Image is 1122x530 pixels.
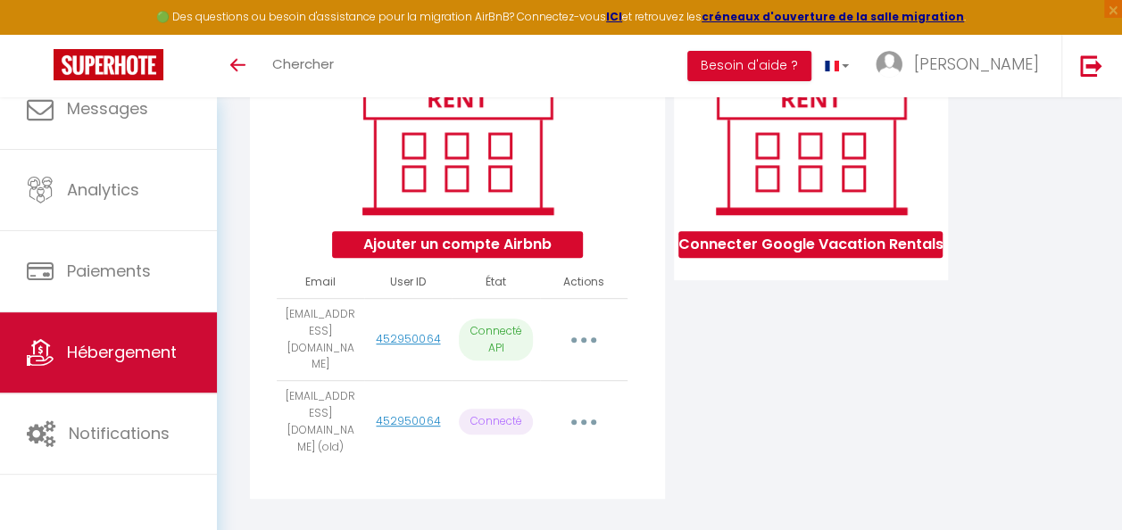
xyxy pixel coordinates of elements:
span: Analytics [67,178,139,201]
span: Hébergement [67,341,177,363]
span: Chercher [272,54,334,73]
th: État [452,267,539,298]
button: Connecter Google Vacation Rentals [678,231,943,258]
p: Connecté API [459,319,532,361]
a: Chercher [259,35,347,97]
td: [EMAIL_ADDRESS][DOMAIN_NAME] (old) [277,381,364,463]
button: Ajouter un compte Airbnb [332,231,583,258]
a: 452950064 [376,413,440,428]
img: ... [876,51,902,78]
img: Super Booking [54,49,163,80]
th: User ID [364,267,452,298]
td: [EMAIL_ADDRESS][DOMAIN_NAME] [277,298,364,380]
button: Besoin d'aide ? [687,51,811,81]
th: Email [277,267,364,298]
span: Paiements [67,260,151,282]
p: Connecté [459,409,532,435]
span: Notifications [69,422,170,444]
span: Messages [67,97,148,120]
a: ICI [606,9,622,24]
span: [PERSON_NAME] [914,53,1039,75]
button: Ouvrir le widget de chat LiveChat [14,7,68,61]
img: logout [1080,54,1102,77]
a: 452950064 [376,331,440,346]
img: rent.png [344,51,571,222]
img: rent.png [697,51,925,222]
th: Actions [540,267,627,298]
a: ... [PERSON_NAME] [862,35,1061,97]
a: créneaux d'ouverture de la salle migration [702,9,964,24]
